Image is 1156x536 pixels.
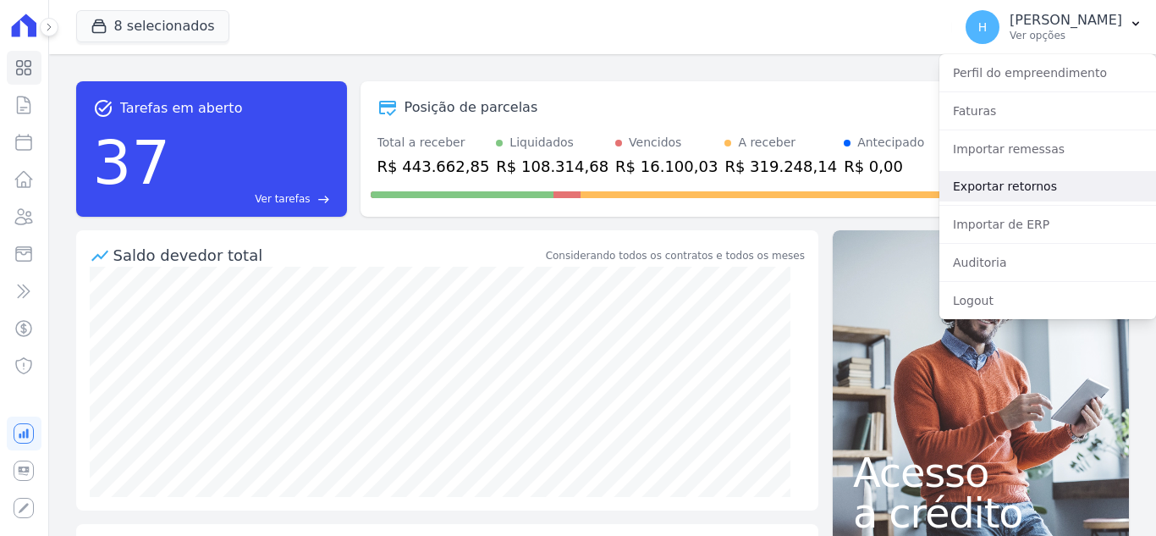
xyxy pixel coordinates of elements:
[405,97,538,118] div: Posição de parcelas
[978,21,988,33] span: H
[724,155,837,178] div: R$ 319.248,14
[120,98,243,119] span: Tarefas em aberto
[939,209,1156,240] a: Importar de ERP
[317,193,330,206] span: east
[177,191,329,207] a: Ver tarefas east
[76,10,229,42] button: 8 selecionados
[1010,29,1122,42] p: Ver opções
[93,119,171,207] div: 37
[939,285,1156,316] a: Logout
[939,247,1156,278] a: Auditoria
[615,155,718,178] div: R$ 16.100,03
[844,155,924,178] div: R$ 0,00
[496,155,608,178] div: R$ 108.314,68
[113,244,542,267] div: Saldo devedor total
[377,134,490,152] div: Total a receber
[952,3,1156,51] button: H [PERSON_NAME] Ver opções
[546,248,805,263] div: Considerando todos os contratos e todos os meses
[939,171,1156,202] a: Exportar retornos
[377,155,490,178] div: R$ 443.662,85
[629,134,681,152] div: Vencidos
[939,134,1156,164] a: Importar remessas
[857,134,924,152] div: Antecipado
[853,493,1109,533] span: a crédito
[939,96,1156,126] a: Faturas
[93,98,113,119] span: task_alt
[738,134,795,152] div: A receber
[853,452,1109,493] span: Acesso
[509,134,574,152] div: Liquidados
[939,58,1156,88] a: Perfil do empreendimento
[255,191,310,207] span: Ver tarefas
[1010,12,1122,29] p: [PERSON_NAME]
